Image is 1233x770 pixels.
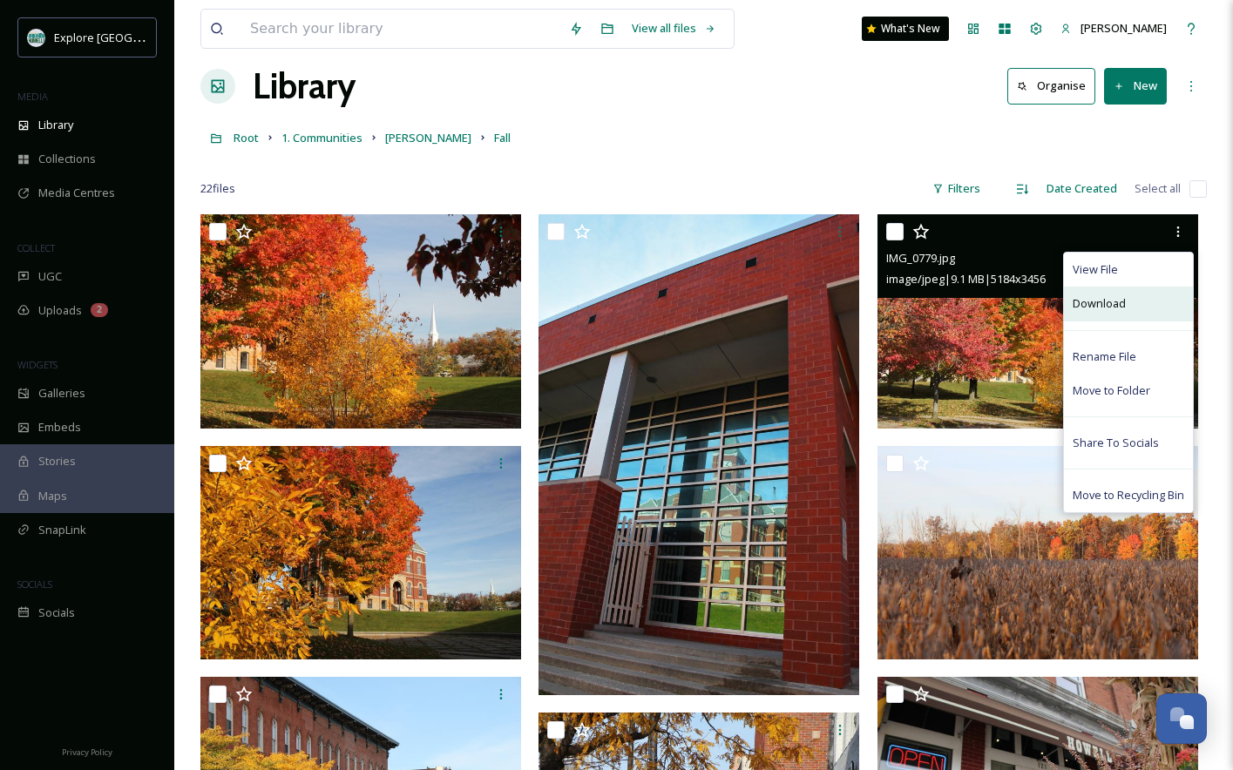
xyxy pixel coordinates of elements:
span: Download [1073,295,1126,312]
img: IMG_0745.jpg [539,214,859,695]
img: IMG_0747.jpg [200,445,521,659]
span: Explore [GEOGRAPHIC_DATA][PERSON_NAME] [54,29,294,45]
a: 1. Communities [281,127,362,148]
span: image/jpeg | 9.1 MB | 5184 x 3456 [886,271,1046,287]
div: Date Created [1038,172,1126,206]
img: IMG_2033(1).jpg [877,445,1198,659]
button: Organise [1007,68,1095,104]
span: Move to Recycling Bin [1073,487,1184,503]
a: Library [253,60,356,112]
span: IMG_0779.jpg [886,250,955,266]
span: 1. Communities [281,130,362,145]
span: Media Centres [38,185,115,201]
div: 2 [91,303,108,317]
span: Collections [38,151,96,167]
div: Filters [924,172,989,206]
span: Library [38,117,73,133]
span: [PERSON_NAME] [1081,20,1167,36]
span: Move to Folder [1073,382,1150,399]
span: Privacy Policy [62,746,112,758]
span: Root [234,130,259,145]
span: Select all [1135,180,1181,197]
span: Embeds [38,419,81,436]
span: [PERSON_NAME] [385,130,471,145]
a: Organise [1007,68,1104,104]
span: Rename File [1073,348,1136,365]
button: Open Chat [1156,693,1207,744]
a: What's New [862,17,949,41]
a: Root [234,127,259,148]
a: Fall [494,127,511,148]
a: [PERSON_NAME] [1052,11,1175,45]
a: [PERSON_NAME] [385,127,471,148]
span: UGC [38,268,62,285]
img: IMG_0780.jpg [200,214,521,429]
span: Socials [38,605,75,621]
span: MEDIA [17,90,48,103]
span: Share To Socials [1073,435,1159,451]
span: SnapLink [38,522,86,538]
a: View all files [623,11,725,45]
span: View File [1073,261,1118,278]
span: Stories [38,453,76,469]
span: 22 file s [200,180,235,197]
span: SOCIALS [17,577,52,591]
span: WIDGETS [17,358,58,371]
img: IMG_0779.jpg [877,214,1198,429]
img: 67e7af72-b6c8-455a-acf8-98e6fe1b68aa.avif [28,29,45,46]
span: Fall [494,130,511,145]
span: COLLECT [17,241,55,254]
button: New [1104,68,1167,104]
span: Uploads [38,302,82,319]
span: Galleries [38,385,85,402]
span: Maps [38,488,67,504]
a: Privacy Policy [62,740,112,761]
input: Search your library [241,10,560,48]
